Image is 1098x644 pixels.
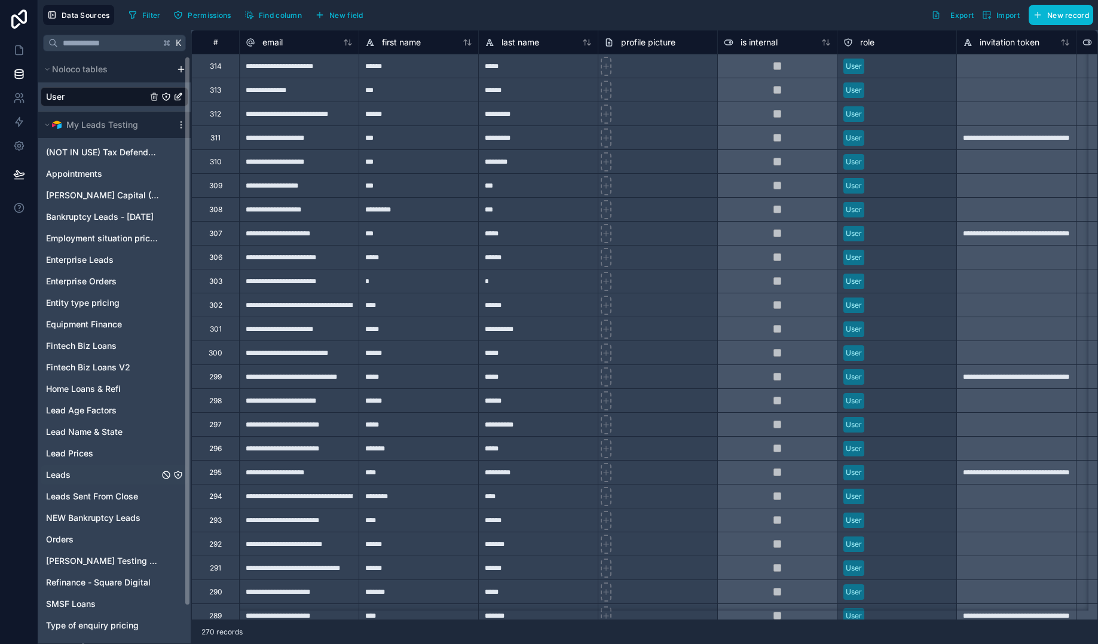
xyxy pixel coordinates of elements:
[846,587,862,597] div: User
[209,539,222,549] div: 292
[209,396,222,406] div: 298
[210,563,221,573] div: 291
[741,36,778,48] span: is internal
[209,181,222,191] div: 309
[846,133,862,143] div: User
[980,36,1039,48] span: invitation token
[501,36,539,48] span: last name
[209,468,222,477] div: 295
[175,39,183,47] span: K
[209,372,222,382] div: 299
[209,444,222,453] div: 296
[621,36,675,48] span: profile picture
[1029,5,1093,25] button: New record
[846,204,862,215] div: User
[209,492,222,501] div: 294
[382,36,421,48] span: first name
[950,11,974,20] span: Export
[209,277,222,286] div: 303
[188,11,231,20] span: Permissions
[62,11,110,20] span: Data Sources
[846,109,862,119] div: User
[210,133,221,143] div: 311
[860,36,874,48] span: role
[846,348,862,358] div: User
[846,372,862,382] div: User
[201,627,243,637] span: 270 records
[846,61,862,72] div: User
[846,228,862,239] div: User
[169,6,240,24] a: Permissions
[210,62,222,71] div: 314
[846,157,862,167] div: User
[209,348,222,358] div: 300
[846,276,862,287] div: User
[846,467,862,478] div: User
[209,205,222,214] div: 308
[209,229,222,238] div: 307
[329,11,363,20] span: New field
[169,6,235,24] button: Permissions
[240,6,306,24] button: Find column
[209,420,222,430] div: 297
[846,85,862,96] div: User
[142,11,161,20] span: Filter
[210,157,222,167] div: 310
[209,587,222,597] div: 290
[846,515,862,526] div: User
[311,6,368,24] button: New field
[846,324,862,335] div: User
[259,11,302,20] span: Find column
[124,6,165,24] button: Filter
[209,300,222,310] div: 302
[846,300,862,311] div: User
[43,5,114,25] button: Data Sources
[201,38,230,47] div: #
[210,85,221,95] div: 313
[978,5,1024,25] button: Import
[209,253,222,262] div: 306
[209,516,222,525] div: 293
[846,180,862,191] div: User
[846,443,862,454] div: User
[210,324,222,334] div: 301
[210,109,221,119] div: 312
[846,419,862,430] div: User
[1047,11,1089,20] span: New record
[996,11,1020,20] span: Import
[262,36,283,48] span: email
[1024,5,1093,25] a: New record
[846,395,862,406] div: User
[927,5,978,25] button: Export
[846,252,862,263] div: User
[846,611,862,621] div: User
[846,539,862,550] div: User
[846,491,862,502] div: User
[846,563,862,574] div: User
[209,611,222,621] div: 289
